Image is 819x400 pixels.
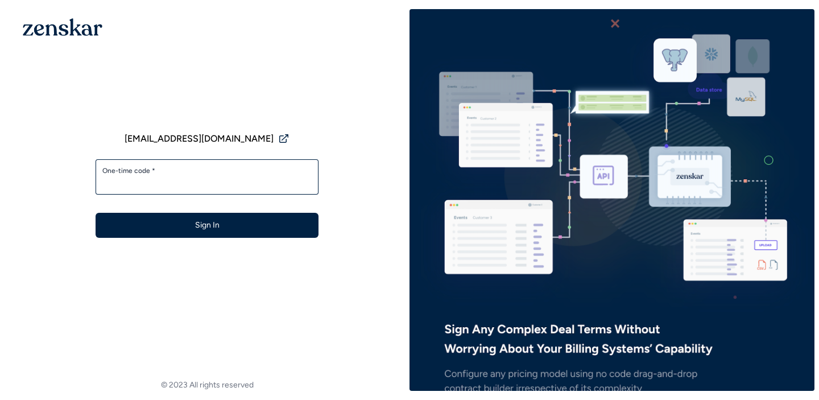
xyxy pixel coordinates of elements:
[96,213,318,238] button: Sign In
[102,166,312,175] label: One-time code *
[5,380,409,391] footer: © 2023 All rights reserved
[23,18,102,36] img: 1OGAJ2xQqyY4LXKgY66KYq0eOWRCkrZdAb3gUhuVAqdWPZE9SRJmCz+oDMSn4zDLXe31Ii730ItAGKgCKgCCgCikA4Av8PJUP...
[125,132,274,146] span: [EMAIL_ADDRESS][DOMAIN_NAME]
